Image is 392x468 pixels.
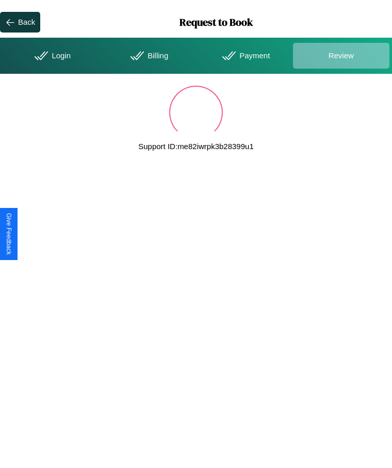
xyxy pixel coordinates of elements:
div: Login [3,43,100,69]
div: Review [293,43,390,69]
div: Give Feedback [5,213,12,255]
div: Billing [100,43,197,69]
p: Support ID: me82iwrpk3b28399u1 [138,139,253,153]
div: Payment [196,43,293,69]
div: Back [18,18,35,26]
h1: Request to Book [40,15,392,29]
